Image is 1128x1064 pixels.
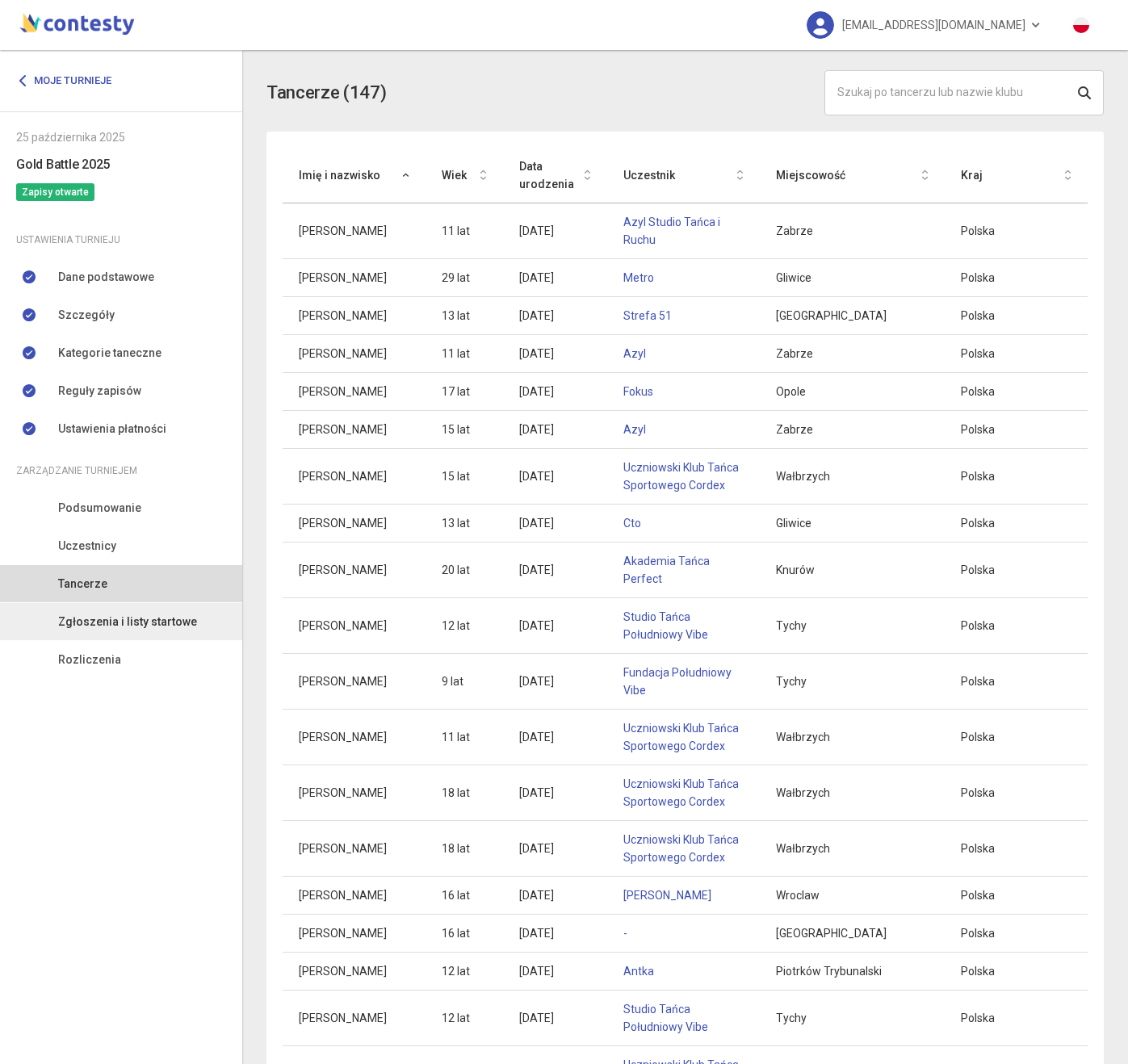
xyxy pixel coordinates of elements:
[760,953,945,991] td: Piotrków Trybunalski
[945,373,1088,411] td: Polska
[503,915,606,953] td: [DATE]
[426,821,503,877] td: 18 lat
[760,821,945,877] td: Wałbrzych
[945,765,1088,821] td: Polska
[283,654,426,710] td: [PERSON_NAME]
[58,420,166,438] span: Ustawienia płatności
[945,654,1088,710] td: Polska
[623,722,739,752] a: Uczniowski Klub Tańca Sportowego Cordex
[283,915,426,953] td: [PERSON_NAME]
[16,183,94,201] span: Zapisy otwarte
[760,259,945,297] td: Gliwice
[503,335,606,373] td: [DATE]
[16,128,226,146] div: 25 października 2025
[503,877,606,915] td: [DATE]
[283,505,426,542] td: [PERSON_NAME]
[426,877,503,915] td: 16 lat
[442,169,467,182] span: Wiek
[623,777,739,808] a: Uczniowski Klub Tańca Sportowego Cordex
[623,889,711,902] a: [PERSON_NAME]
[623,927,627,940] a: -
[283,821,426,877] td: [PERSON_NAME]
[623,517,641,530] a: Cto
[283,991,426,1046] td: [PERSON_NAME]
[426,991,503,1046] td: 12 lat
[58,344,161,362] span: Kategorie taneczne
[426,915,503,953] td: 16 lat
[503,373,606,411] td: [DATE]
[760,203,945,259] td: Zabrze
[58,651,121,668] span: Rozliczenia
[945,259,1088,297] td: Polska
[760,991,945,1046] td: Tychy
[945,148,1088,203] th: Kraj
[623,555,710,585] a: Akademia Tańca Perfect
[760,449,945,505] td: Wałbrzych
[623,1003,708,1033] a: Studio Tańca Południowy Vibe
[426,542,503,598] td: 20 lat
[283,449,426,505] td: [PERSON_NAME]
[503,203,606,259] td: [DATE]
[760,598,945,654] td: Tychy
[623,461,739,492] a: Uczniowski Klub Tańca Sportowego Cordex
[623,965,654,978] a: Antka
[623,423,646,436] a: Azyl
[283,710,426,765] td: [PERSON_NAME]
[283,598,426,654] td: [PERSON_NAME]
[503,542,606,598] td: [DATE]
[503,953,606,991] td: [DATE]
[16,66,124,95] a: Moje turnieje
[58,306,115,324] span: Szczegóły
[503,449,606,505] td: [DATE]
[426,203,503,259] td: 11 lat
[503,598,606,654] td: [DATE]
[760,297,945,335] td: [GEOGRAPHIC_DATA]
[426,654,503,710] td: 9 lat
[945,953,1088,991] td: Polska
[426,373,503,411] td: 17 lat
[283,953,426,991] td: [PERSON_NAME]
[426,297,503,335] td: 13 lat
[623,385,653,398] a: Fokus
[426,953,503,991] td: 12 lat
[760,710,945,765] td: Wałbrzych
[945,877,1088,915] td: Polska
[623,833,739,864] a: Uczniowski Klub Tańca Sportowego Cordex
[426,710,503,765] td: 11 lat
[58,268,154,286] span: Dane podstawowe
[58,575,107,593] span: Tancerze
[760,765,945,821] td: Wałbrzych
[945,598,1088,654] td: Polska
[58,499,141,517] span: Podsumowanie
[945,203,1088,259] td: Polska
[945,821,1088,877] td: Polska
[623,610,708,641] a: Studio Tańca Południowy Vibe
[945,449,1088,505] td: Polska
[283,411,426,449] td: [PERSON_NAME]
[623,666,732,697] a: Fundacja Południowy Vibe
[283,297,426,335] td: [PERSON_NAME]
[503,148,606,203] th: Data urodzenia
[760,877,945,915] td: Wroclaw
[58,382,141,400] span: Reguły zapisów
[760,542,945,598] td: Knurów
[503,765,606,821] td: [DATE]
[945,710,1088,765] td: Polska
[623,216,720,246] a: Azyl Studio Tańca i Ruchu
[760,148,945,203] th: Miejscowość
[760,505,945,542] td: Gliwice
[503,821,606,877] td: [DATE]
[760,654,945,710] td: Tychy
[945,991,1088,1046] td: Polska
[503,654,606,710] td: [DATE]
[945,915,1088,953] td: Polska
[58,537,116,555] span: Uczestnicy
[283,542,426,598] td: [PERSON_NAME]
[426,505,503,542] td: 13 lat
[283,373,426,411] td: [PERSON_NAME]
[283,148,426,203] th: Imię i nazwisko
[16,154,226,174] h6: Gold Battle 2025
[760,335,945,373] td: Zabrze
[760,411,945,449] td: Zabrze
[283,259,426,297] td: [PERSON_NAME]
